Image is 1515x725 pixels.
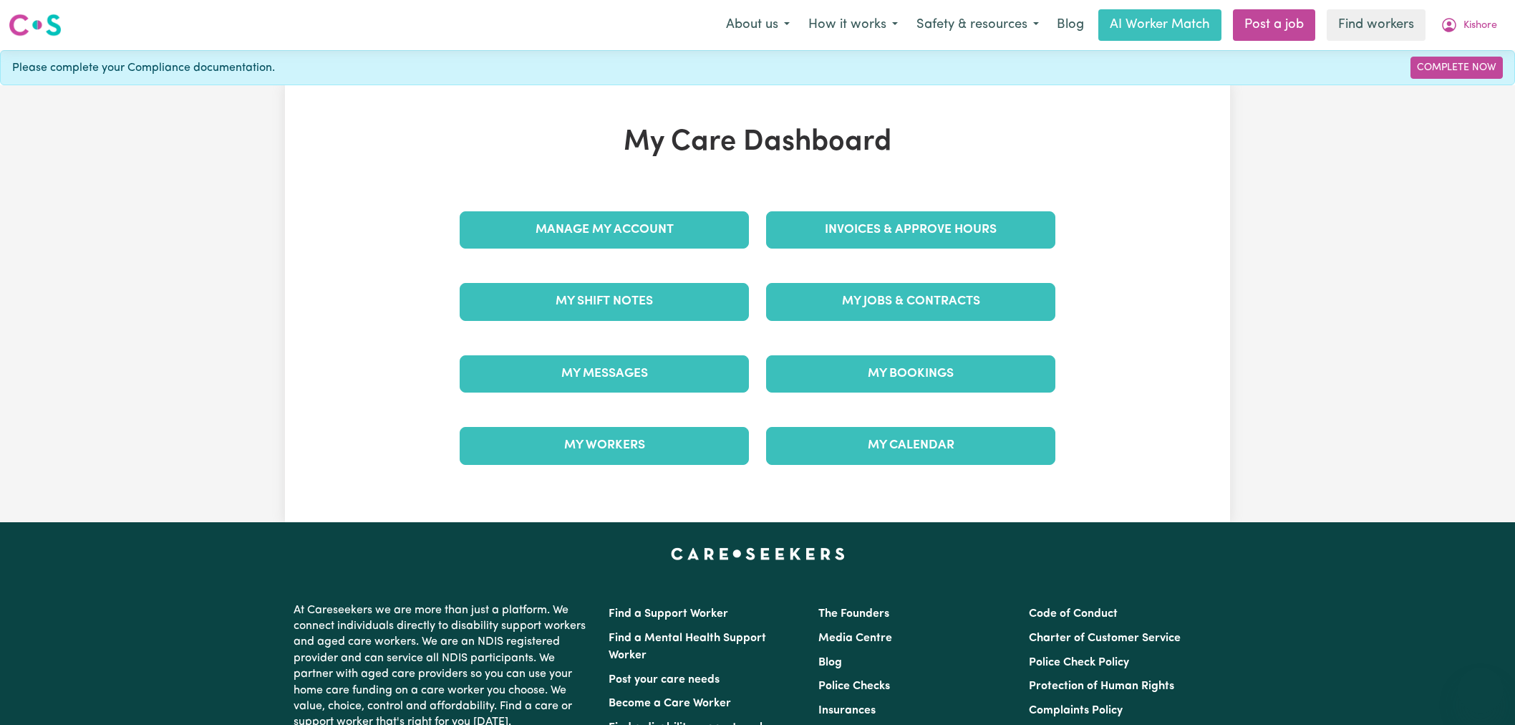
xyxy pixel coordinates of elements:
iframe: Button to launch messaging window [1458,668,1504,714]
a: Careseekers home page [671,548,845,560]
a: Become a Care Worker [609,698,731,709]
a: Code of Conduct [1029,608,1118,620]
a: Find workers [1327,9,1426,41]
span: Kishore [1463,18,1497,34]
a: Protection of Human Rights [1029,681,1174,692]
h1: My Care Dashboard [451,125,1064,160]
img: Careseekers logo [9,12,62,38]
a: Police Check Policy [1029,657,1129,668]
a: Invoices & Approve Hours [766,211,1055,249]
a: My Calendar [766,427,1055,464]
a: Charter of Customer Service [1029,633,1181,644]
a: Police Checks [818,681,890,692]
a: Insurances [818,705,876,716]
a: Manage My Account [460,211,749,249]
button: About us [717,10,799,40]
a: Post a job [1233,9,1315,41]
a: Complaints Policy [1029,705,1123,716]
a: AI Worker Match [1098,9,1221,41]
a: Blog [1048,9,1093,41]
button: Safety & resources [907,10,1048,40]
a: Media Centre [818,633,892,644]
a: Blog [818,657,842,668]
a: Complete Now [1410,57,1503,79]
a: My Jobs & Contracts [766,283,1055,320]
a: Post your care needs [609,674,720,686]
a: My Bookings [766,355,1055,393]
a: Careseekers logo [9,9,62,42]
button: My Account [1431,10,1506,40]
span: Please complete your Compliance documentation. [12,59,275,77]
button: How it works [799,10,907,40]
a: My Shift Notes [460,283,749,320]
a: The Founders [818,608,889,620]
a: My Workers [460,427,749,464]
a: Find a Mental Health Support Worker [609,633,766,661]
a: My Messages [460,355,749,393]
a: Find a Support Worker [609,608,728,620]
